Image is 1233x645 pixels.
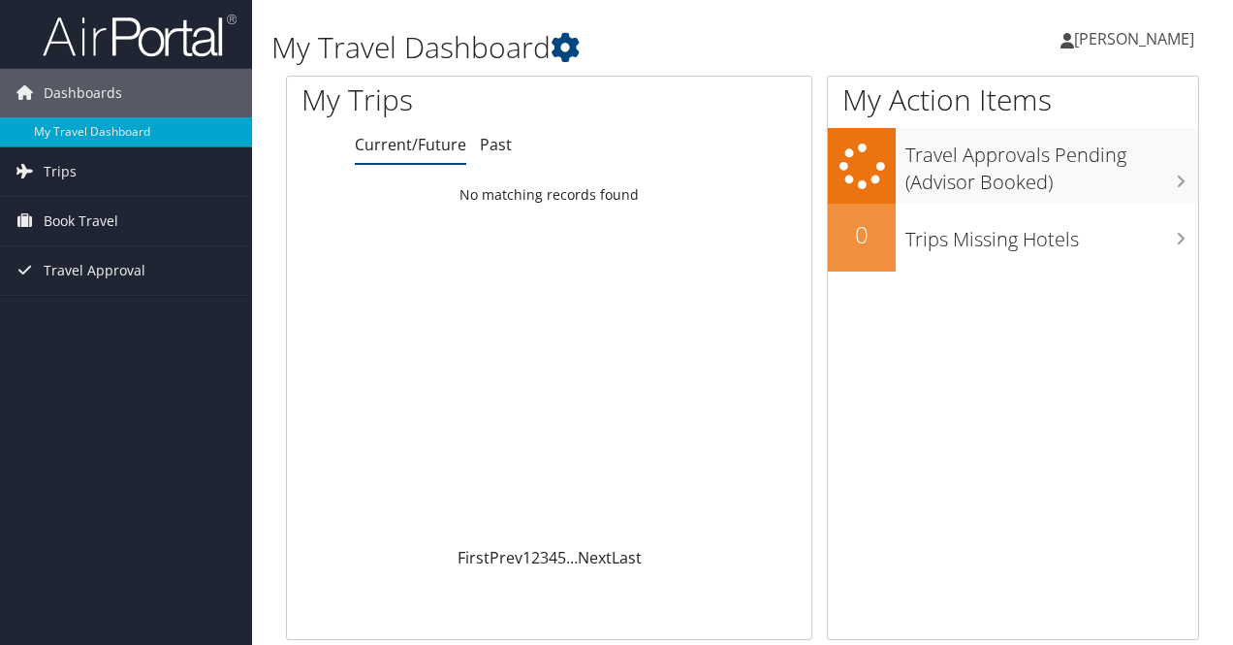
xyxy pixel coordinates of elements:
[44,246,145,295] span: Travel Approval
[612,547,642,568] a: Last
[287,177,811,212] td: No matching records found
[540,547,549,568] a: 3
[44,69,122,117] span: Dashboards
[458,547,490,568] a: First
[549,547,557,568] a: 4
[1060,10,1214,68] a: [PERSON_NAME]
[301,80,579,120] h1: My Trips
[43,13,237,58] img: airportal-logo.png
[44,197,118,245] span: Book Travel
[905,132,1198,196] h3: Travel Approvals Pending (Advisor Booked)
[490,547,522,568] a: Prev
[828,204,1198,272] a: 0Trips Missing Hotels
[557,547,566,568] a: 5
[1074,28,1194,49] span: [PERSON_NAME]
[828,128,1198,203] a: Travel Approvals Pending (Advisor Booked)
[44,147,77,196] span: Trips
[905,216,1198,253] h3: Trips Missing Hotels
[566,547,578,568] span: …
[578,547,612,568] a: Next
[828,218,896,251] h2: 0
[531,547,540,568] a: 2
[480,134,512,155] a: Past
[355,134,466,155] a: Current/Future
[271,27,900,68] h1: My Travel Dashboard
[828,80,1198,120] h1: My Action Items
[522,547,531,568] a: 1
